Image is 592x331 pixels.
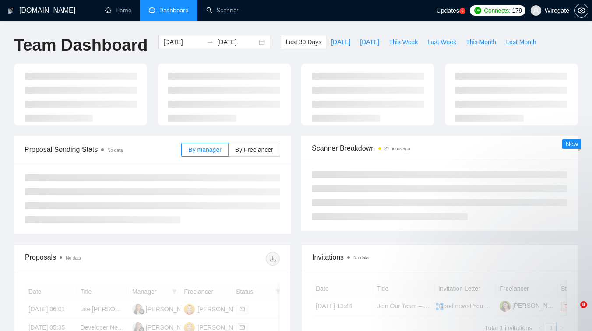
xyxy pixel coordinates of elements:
button: Last Month [501,35,541,49]
span: No data [66,256,81,261]
span: No data [353,255,369,260]
span: setting [575,7,588,14]
button: This Month [461,35,501,49]
img: logo [7,4,14,18]
span: Last 30 Days [285,37,321,47]
span: By Freelancer [235,146,273,153]
button: [DATE] [326,35,355,49]
span: user [533,7,539,14]
span: dashboard [149,7,155,13]
span: This Month [466,37,496,47]
div: Proposals [25,252,152,266]
span: Connects: [484,6,510,15]
span: 179 [512,6,522,15]
span: Updates [437,7,459,14]
span: This Week [389,37,418,47]
button: Last 30 Days [281,35,326,49]
iframe: Intercom live chat [562,301,583,322]
span: to [207,39,214,46]
span: 8 [580,301,587,308]
time: 21 hours ago [384,146,410,151]
span: Last Week [427,37,456,47]
span: Invitations [312,252,567,263]
span: [DATE] [331,37,350,47]
span: Last Month [506,37,536,47]
button: Last Week [423,35,461,49]
span: By manager [188,146,221,153]
img: upwork-logo.png [474,7,481,14]
a: searchScanner [206,7,239,14]
span: No data [107,148,123,153]
span: [DATE] [360,37,379,47]
span: Dashboard [159,7,189,14]
span: swap-right [207,39,214,46]
h1: Team Dashboard [14,35,148,56]
input: End date [217,37,257,47]
a: homeHome [105,7,131,14]
a: setting [574,7,588,14]
span: Proposal Sending Stats [25,144,181,155]
button: [DATE] [355,35,384,49]
button: This Week [384,35,423,49]
span: Scanner Breakdown [312,143,567,154]
span: New [566,141,578,148]
input: Start date [163,37,203,47]
text: 5 [462,9,464,13]
a: 5 [459,8,465,14]
button: setting [574,4,588,18]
